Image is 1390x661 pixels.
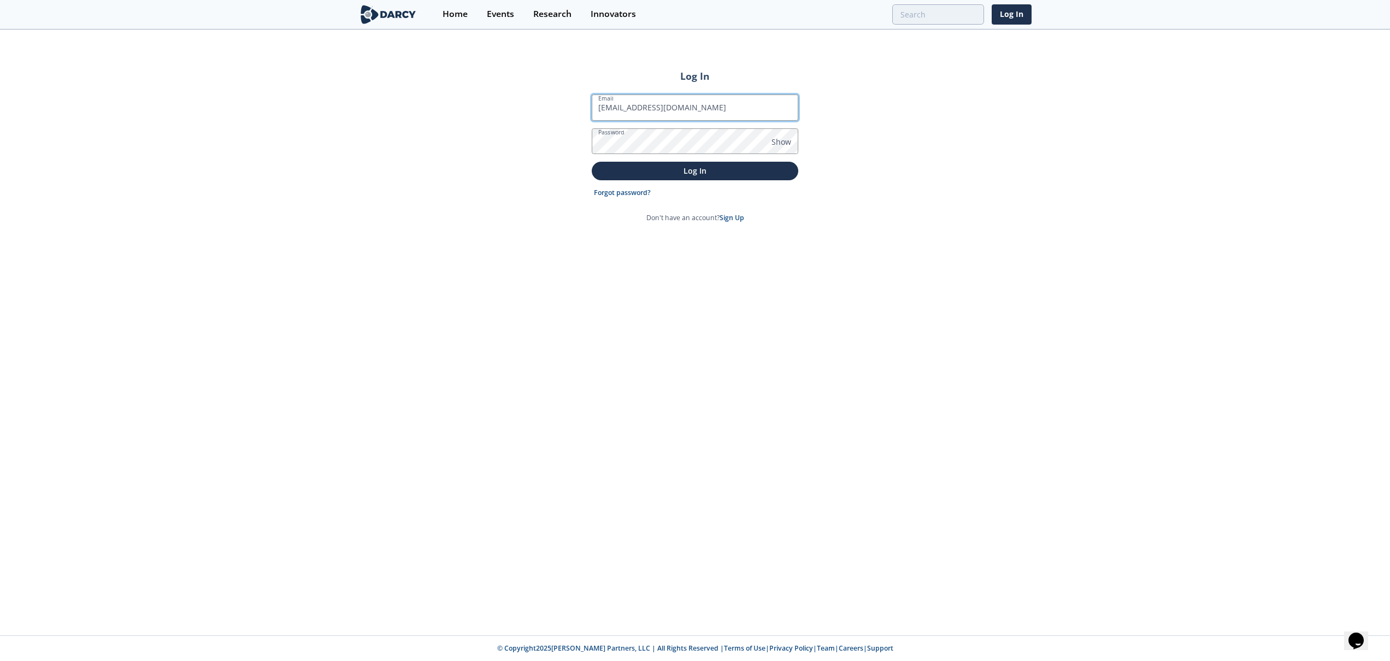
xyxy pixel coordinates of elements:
input: Advanced Search [892,4,984,25]
h2: Log In [592,69,798,83]
a: Team [817,644,835,653]
iframe: chat widget [1344,617,1379,650]
p: © Copyright 2025 [PERSON_NAME] Partners, LLC | All Rights Reserved | | | | | [291,644,1099,653]
a: Terms of Use [724,644,765,653]
p: Log In [599,165,791,176]
a: Support [867,644,893,653]
p: Don't have an account? [646,213,744,223]
label: Email [598,94,614,103]
a: Sign Up [720,213,744,222]
label: Password [598,128,625,137]
button: Log In [592,162,798,180]
div: Research [533,10,572,19]
div: Innovators [591,10,636,19]
a: Forgot password? [594,188,651,198]
a: Privacy Policy [769,644,813,653]
a: Careers [839,644,863,653]
a: Log In [992,4,1032,25]
div: Events [487,10,514,19]
div: Home [443,10,468,19]
span: Show [771,136,791,147]
img: logo-wide.svg [358,5,418,24]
